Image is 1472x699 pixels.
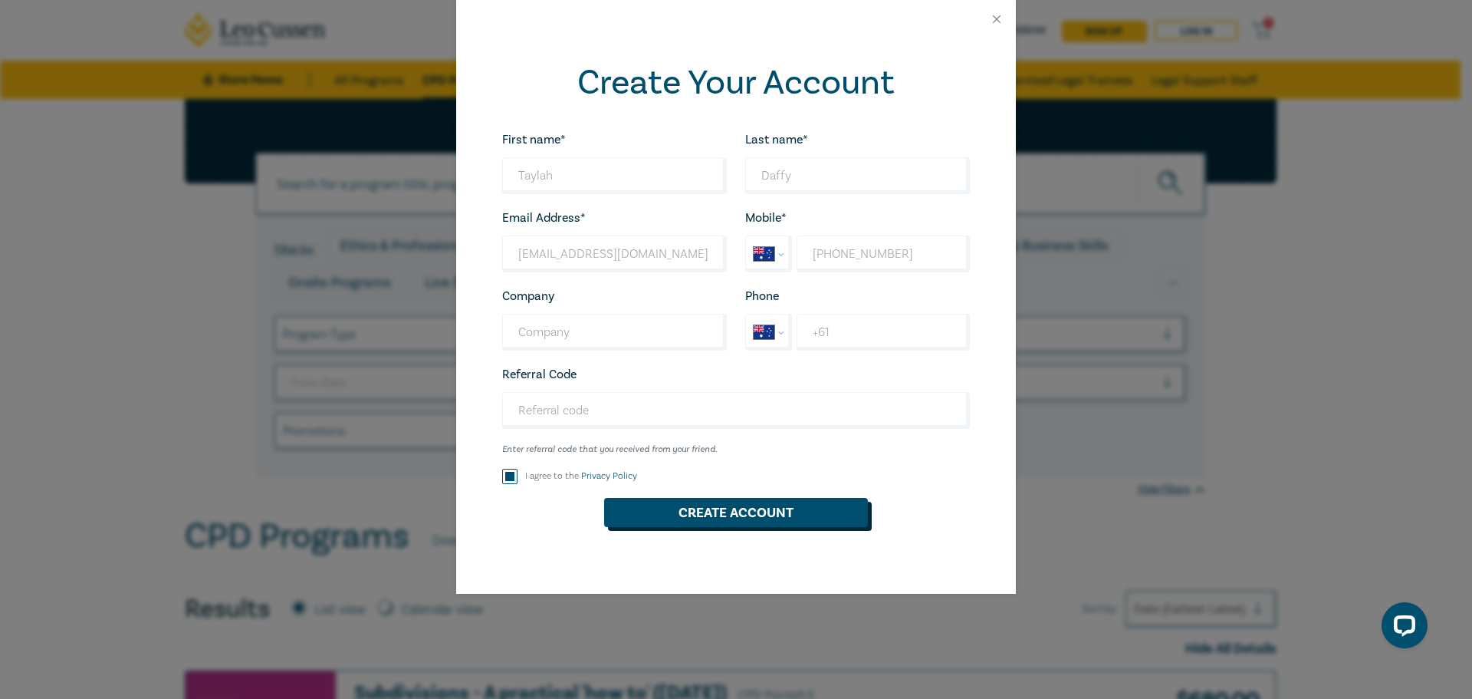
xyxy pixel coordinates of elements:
[502,314,727,351] input: Company
[525,470,637,483] label: I agree to the
[797,236,970,272] input: Enter Mobile number
[990,12,1004,26] button: Close
[502,157,727,194] input: First name*
[581,470,637,482] a: Privacy Policy
[745,289,779,303] label: Phone
[1369,596,1434,661] iframe: LiveChat chat widget
[745,133,808,147] label: Last name*
[502,63,970,103] h2: Create Your Account
[502,368,577,381] label: Referral Code
[502,133,566,147] label: First name*
[502,211,586,225] label: Email Address*
[502,444,970,455] small: Enter referral code that you received from your friend.
[502,289,554,303] label: Company
[797,314,970,351] input: Enter phone number
[604,498,868,527] button: Create Account
[502,236,727,272] input: Your email
[745,157,970,194] input: Last name*
[502,392,970,429] input: Referral code
[745,211,787,225] label: Mobile*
